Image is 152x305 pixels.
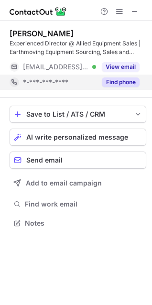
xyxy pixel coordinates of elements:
span: Send email [26,156,63,164]
button: Reveal Button [102,62,140,72]
div: Save to List / ATS / CRM [26,110,130,118]
button: AI write personalized message [10,129,146,146]
div: Experienced Director @ Allied Equipment Sales | Earthmoving Equipment Sourcing, Sales and Mainten... [10,39,146,56]
span: Notes [25,219,142,228]
button: Send email [10,152,146,169]
button: Find work email [10,197,146,211]
button: Notes [10,217,146,230]
span: Find work email [25,200,142,208]
span: Add to email campaign [26,179,102,187]
div: [PERSON_NAME] [10,29,74,38]
span: AI write personalized message [26,133,128,141]
span: [EMAIL_ADDRESS][DOMAIN_NAME] [23,63,89,71]
button: save-profile-one-click [10,106,146,123]
button: Reveal Button [102,77,140,87]
img: ContactOut v5.3.10 [10,6,67,17]
button: Add to email campaign [10,174,146,192]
